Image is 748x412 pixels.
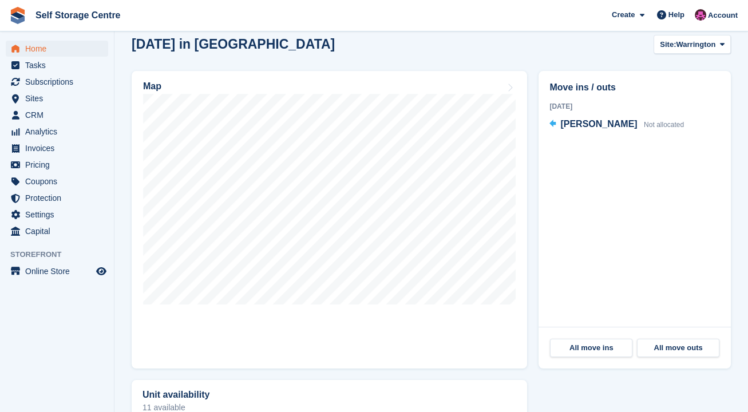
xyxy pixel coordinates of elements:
[6,173,108,189] a: menu
[549,117,684,132] a: [PERSON_NAME] Not allocated
[6,263,108,279] a: menu
[25,157,94,173] span: Pricing
[132,71,527,369] a: Map
[644,121,684,129] span: Not allocated
[6,190,108,206] a: menu
[6,223,108,239] a: menu
[25,263,94,279] span: Online Store
[6,90,108,106] a: menu
[612,9,635,21] span: Create
[668,9,684,21] span: Help
[708,10,738,21] span: Account
[6,41,108,57] a: menu
[6,157,108,173] a: menu
[676,39,715,50] span: Warrington
[660,39,676,50] span: Site:
[549,81,720,94] h2: Move ins / outs
[654,35,731,54] button: Site: Warrington
[25,223,94,239] span: Capital
[6,207,108,223] a: menu
[6,107,108,123] a: menu
[550,339,632,357] a: All move ins
[25,140,94,156] span: Invoices
[143,81,161,92] h2: Map
[6,140,108,156] a: menu
[25,173,94,189] span: Coupons
[25,124,94,140] span: Analytics
[25,190,94,206] span: Protection
[31,6,125,25] a: Self Storage Centre
[143,390,209,400] h2: Unit availability
[695,9,706,21] img: Ben Scott
[637,339,719,357] a: All move outs
[132,37,335,52] h2: [DATE] in [GEOGRAPHIC_DATA]
[6,124,108,140] a: menu
[6,57,108,73] a: menu
[25,41,94,57] span: Home
[10,249,114,260] span: Storefront
[560,119,637,129] span: [PERSON_NAME]
[9,7,26,24] img: stora-icon-8386f47178a22dfd0bd8f6a31ec36ba5ce8667c1dd55bd0f319d3a0aa187defe.svg
[25,107,94,123] span: CRM
[143,403,516,411] p: 11 available
[549,101,720,112] div: [DATE]
[94,264,108,278] a: Preview store
[25,90,94,106] span: Sites
[6,74,108,90] a: menu
[25,74,94,90] span: Subscriptions
[25,57,94,73] span: Tasks
[25,207,94,223] span: Settings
